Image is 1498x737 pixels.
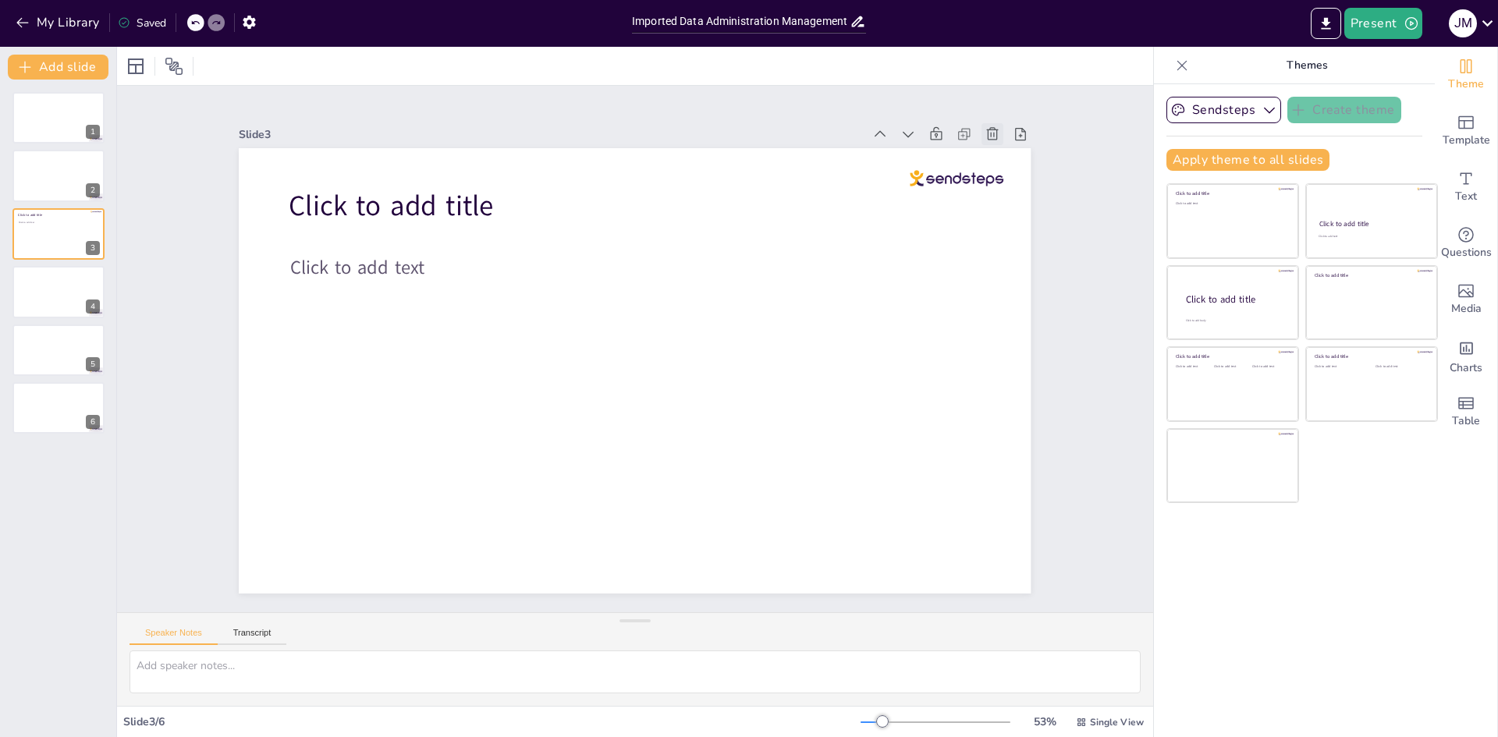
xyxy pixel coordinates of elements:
[1319,219,1423,229] div: Click to add title
[1315,353,1426,360] div: Click to add title
[86,357,100,371] div: 5
[1455,188,1477,205] span: Text
[86,125,100,139] div: 1
[1287,97,1401,123] button: Create theme
[263,87,885,166] div: Slide 3
[1451,300,1482,317] span: Media
[123,54,148,79] div: Layout
[1186,318,1284,322] div: Click to add body
[1450,360,1482,377] span: Charts
[1252,365,1287,369] div: Click to add text
[1194,47,1419,84] p: Themes
[12,150,105,201] div: 2
[1315,365,1364,369] div: Click to add text
[218,628,287,645] button: Transcript
[300,219,436,259] span: Click to add text
[12,92,105,144] div: 1
[1166,97,1281,123] button: Sendsteps
[86,415,100,429] div: 6
[1449,8,1477,39] button: j m
[1026,714,1063,729] div: 53 %
[1214,365,1249,369] div: Click to add text
[86,183,100,197] div: 2
[1311,8,1341,39] button: Export to PowerPoint
[1176,190,1287,197] div: Click to add title
[1435,159,1497,215] div: Add text boxes
[1176,202,1287,206] div: Click to add text
[130,628,218,645] button: Speaker Notes
[1090,716,1144,728] span: Single View
[1186,292,1286,306] div: Click to add title
[1448,76,1484,93] span: Theme
[632,10,850,33] input: Insert title
[12,266,105,317] div: 4
[1319,235,1422,239] div: Click to add text
[1441,244,1492,261] span: Questions
[165,57,183,76] span: Position
[304,151,511,211] span: Click to add title
[1435,328,1497,384] div: Add charts and graphs
[12,382,105,434] div: 6
[8,55,108,80] button: Add slide
[1344,8,1422,39] button: Present
[1435,271,1497,328] div: Add images, graphics, shapes or video
[12,208,105,260] div: 3
[12,10,106,35] button: My Library
[18,212,42,217] span: Click to add title
[1176,365,1211,369] div: Click to add text
[86,299,100,314] div: 4
[1449,9,1477,37] div: j m
[1452,413,1480,430] span: Table
[1176,353,1287,360] div: Click to add title
[1435,215,1497,271] div: Get real-time input from your audience
[1435,384,1497,440] div: Add a table
[1435,103,1497,159] div: Add ready made slides
[1315,272,1426,278] div: Click to add title
[12,324,105,376] div: 5
[1435,47,1497,103] div: Change the overall theme
[123,714,861,729] div: Slide 3 / 6
[86,241,100,255] div: 3
[19,221,34,224] span: Click to add text
[118,16,166,30] div: Saved
[1376,365,1425,369] div: Click to add text
[1443,132,1490,149] span: Template
[1166,149,1329,171] button: Apply theme to all slides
